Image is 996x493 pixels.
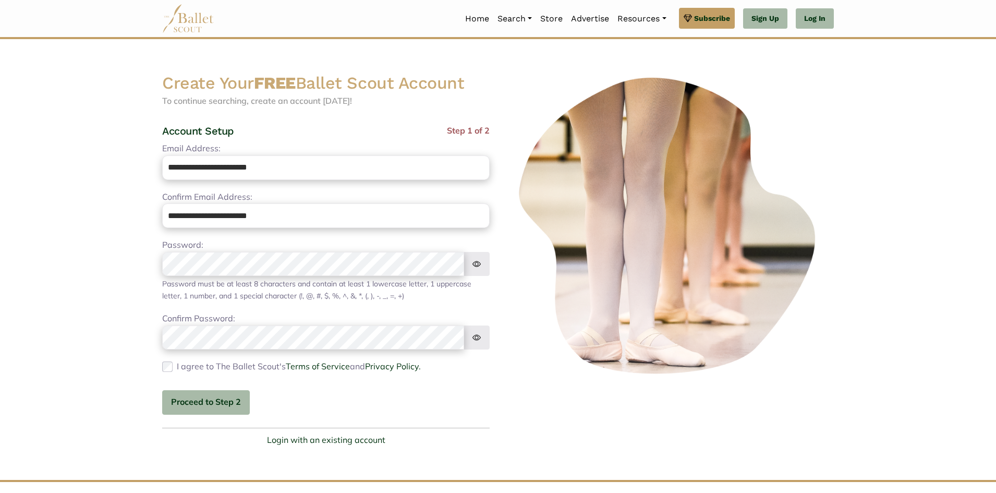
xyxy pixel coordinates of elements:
label: Confirm Email Address: [162,190,252,204]
a: Sign Up [743,8,787,29]
a: Subscribe [679,8,735,29]
label: I agree to The Ballet Scout's and [177,360,421,374]
a: Login with an existing account [267,434,385,447]
a: Home [461,8,493,30]
span: To continue searching, create an account [DATE]! [162,95,352,106]
span: Subscribe [694,13,730,24]
a: Log In [796,8,834,29]
img: gem.svg [684,13,692,24]
div: Password must be at least 8 characters and contain at least 1 lowercase letter, 1 uppercase lette... [162,278,490,302]
a: Advertise [567,8,613,30]
h4: Account Setup [162,124,234,138]
a: Resources [613,8,670,30]
label: Email Address: [162,142,221,155]
h2: Create Your Ballet Scout Account [162,73,490,94]
label: Confirm Password: [162,312,235,326]
img: ballerinas [506,73,834,380]
button: Proceed to Step 2 [162,390,250,415]
a: Store [536,8,567,30]
a: Search [493,8,536,30]
strong: FREE [254,73,296,93]
label: Password: [162,238,203,252]
span: Step 1 of 2 [447,124,490,142]
a: Terms of Service [286,361,350,371]
a: Privacy Policy. [365,361,421,371]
